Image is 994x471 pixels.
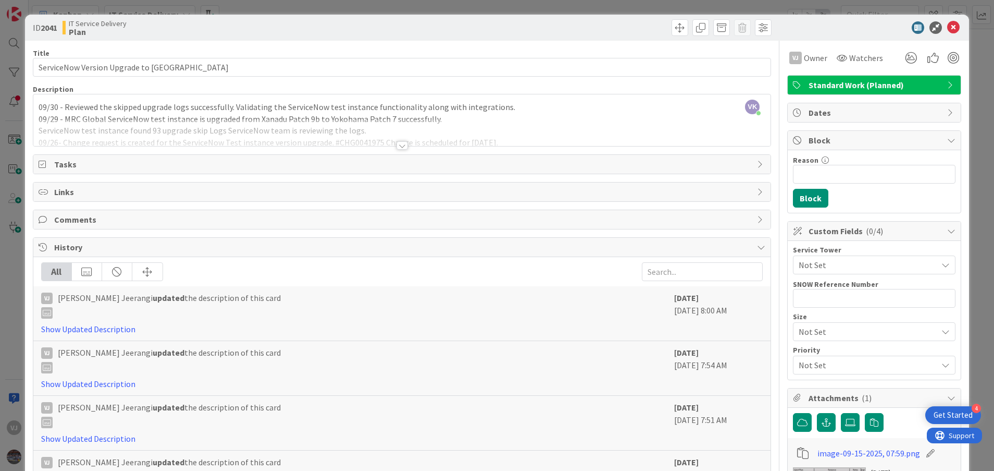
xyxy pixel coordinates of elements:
span: History [54,241,752,253]
span: Owner [804,52,827,64]
span: Not Set [799,259,937,271]
label: Title [33,49,49,58]
div: VJ [41,293,53,304]
b: [DATE] [674,347,699,358]
b: [DATE] [674,293,699,303]
div: VJ [789,52,802,64]
span: Tasks [54,158,752,171]
a: image-09-15-2025, 07:59.png [817,447,920,460]
p: 09/29 - MRC Global ServiceNow test instance is upgraded from Xanadu Patch 9b to Yokohama Patch 7 ... [39,113,766,125]
span: Block [809,134,942,147]
div: Get Started [934,410,973,420]
span: Not Set [799,358,932,372]
b: updated [153,457,184,467]
div: 4 [972,404,981,413]
div: VJ [41,347,53,359]
span: ( 1 ) [862,393,872,403]
span: Custom Fields [809,225,942,237]
span: Description [33,84,73,94]
div: Priority [793,346,955,354]
b: updated [153,293,184,303]
span: Comments [54,213,752,226]
div: VJ [41,402,53,414]
span: Attachments [809,392,942,404]
span: ( 0/4 ) [866,226,883,236]
div: [DATE] 8:00 AM [674,292,763,335]
b: updated [153,347,184,358]
label: Reason [793,155,818,165]
div: All [42,263,72,281]
a: Show Updated Description [41,433,135,444]
div: Open Get Started checklist, remaining modules: 4 [925,406,981,424]
span: [PERSON_NAME] Jeerangi the description of this card [58,401,281,428]
input: type card name here... [33,58,772,77]
div: [DATE] 7:54 AM [674,346,763,390]
b: [DATE] [674,402,699,413]
input: Search... [642,262,763,281]
div: [DATE] 7:51 AM [674,401,763,445]
span: Dates [809,106,942,119]
b: 2041 [41,22,57,33]
span: IT Service Delivery [69,19,127,28]
span: [PERSON_NAME] Jeerangi the description of this card [58,292,281,319]
span: Standard Work (Planned) [809,79,942,91]
span: Not Set [799,324,932,339]
a: Show Updated Description [41,379,135,389]
p: 09/30 - Reviewed the skipped upgrade logs successfully. Validating the ServiceNow test instance f... [39,101,766,113]
div: Service Tower [793,246,955,253]
span: Links [54,186,752,198]
label: SNOW Reference Number [793,280,878,289]
div: VJ [41,457,53,468]
b: [DATE] [674,457,699,467]
a: Show Updated Description [41,324,135,334]
span: ID [33,21,57,34]
span: VK [745,100,760,114]
b: Plan [69,28,127,36]
div: Size [793,313,955,320]
span: [PERSON_NAME] Jeerangi the description of this card [58,346,281,373]
b: updated [153,402,184,413]
button: Block [793,189,828,208]
span: Support [22,2,47,14]
span: Watchers [849,52,883,64]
